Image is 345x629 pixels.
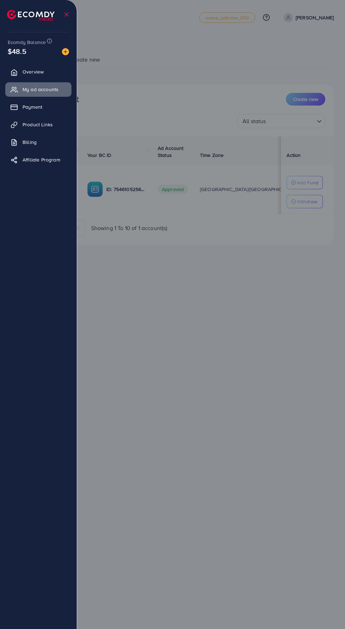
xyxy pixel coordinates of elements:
[5,82,71,96] a: My ad accounts
[5,100,71,114] a: Payment
[7,10,55,21] img: logo
[5,117,71,132] a: Product Links
[23,86,58,93] span: My ad accounts
[62,48,69,55] img: image
[23,139,37,146] span: Billing
[5,153,71,167] a: Affiliate Program
[23,103,42,110] span: Payment
[5,135,71,149] a: Billing
[23,121,53,128] span: Product Links
[5,65,71,79] a: Overview
[8,46,26,56] span: $48.5
[23,68,44,75] span: Overview
[23,156,60,163] span: Affiliate Program
[8,39,46,46] span: Ecomdy Balance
